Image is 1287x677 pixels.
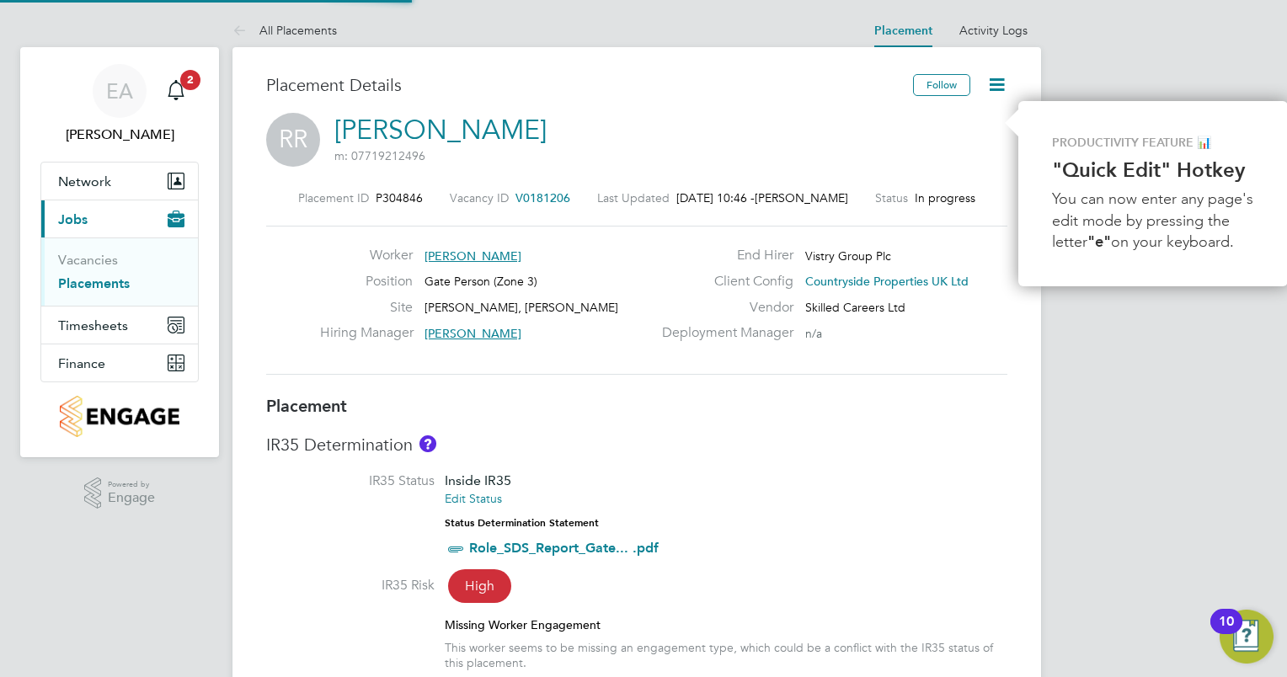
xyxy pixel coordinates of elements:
span: Skilled Careers Ltd [805,300,905,315]
label: Deployment Manager [652,324,793,342]
span: [PERSON_NAME] [755,190,848,205]
label: End Hirer [652,247,793,264]
span: In progress [915,190,975,205]
label: Last Updated [597,190,670,205]
span: Finance [58,355,105,371]
label: Hiring Manager [320,324,413,342]
a: Go to home page [40,396,199,437]
img: countryside-properties-logo-retina.png [60,396,179,437]
span: High [448,569,511,603]
div: This worker seems to be missing an engagement type, which could be a conflict with the IR35 statu... [445,640,1007,670]
label: IR35 Status [266,472,435,490]
label: Site [320,299,413,317]
span: Elvis Arinze [40,125,199,145]
span: m: 07719212496 [334,148,425,163]
span: V0181206 [515,190,570,205]
label: Status [875,190,908,205]
span: n/a [805,326,822,341]
p: PRODUCTIVITY FEATURE 📊 [1052,135,1254,152]
label: Vendor [652,299,793,317]
a: Placements [58,275,130,291]
label: IR35 Risk [266,577,435,594]
span: on your keyboard. [1111,232,1234,251]
a: Role_SDS_Report_Gate... .pdf [469,540,659,556]
a: Edit Status [445,491,502,506]
span: Network [58,173,111,189]
label: Placement ID [298,190,369,205]
span: Powered by [108,477,155,492]
label: Vacancy ID [450,190,509,205]
span: Engage [108,491,155,505]
span: RR [266,113,320,167]
span: Inside IR35 [445,472,511,488]
a: Go to account details [40,64,199,145]
span: [PERSON_NAME], [PERSON_NAME] [425,300,618,315]
a: Activity Logs [959,23,1028,38]
a: [PERSON_NAME] [334,114,547,147]
span: Countryside Properties UK Ltd [805,274,969,289]
span: P304846 [376,190,423,205]
label: Position [320,273,413,291]
h3: IR35 Determination [266,434,1007,456]
span: [PERSON_NAME] [425,326,521,341]
strong: Status Determination Statement [445,517,599,529]
label: Worker [320,247,413,264]
button: Follow [913,74,970,96]
a: Vacancies [58,252,118,268]
span: EA [106,80,133,102]
span: Jobs [58,211,88,227]
span: Vistry Group Plc [805,248,891,264]
h3: Placement Details [266,74,900,96]
button: Open Resource Center, 10 new notifications [1220,610,1274,664]
b: Placement [266,396,347,416]
span: Gate Person (Zone 3) [425,274,537,289]
strong: "e" [1087,232,1111,251]
strong: "Quick Edit" Hotkey [1052,157,1245,182]
span: Timesheets [58,317,128,333]
span: [PERSON_NAME] [425,248,521,264]
span: You can now enter any page's edit mode by pressing the letter [1052,189,1258,250]
label: Client Config [652,273,793,291]
button: About IR35 [419,435,436,452]
a: All Placements [232,23,337,38]
div: 10 [1219,621,1234,643]
a: Placement [874,24,932,38]
nav: Main navigation [20,47,219,457]
span: 2 [180,70,200,90]
span: [DATE] 10:46 - [676,190,755,205]
div: Missing Worker Engagement [445,617,1007,632]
